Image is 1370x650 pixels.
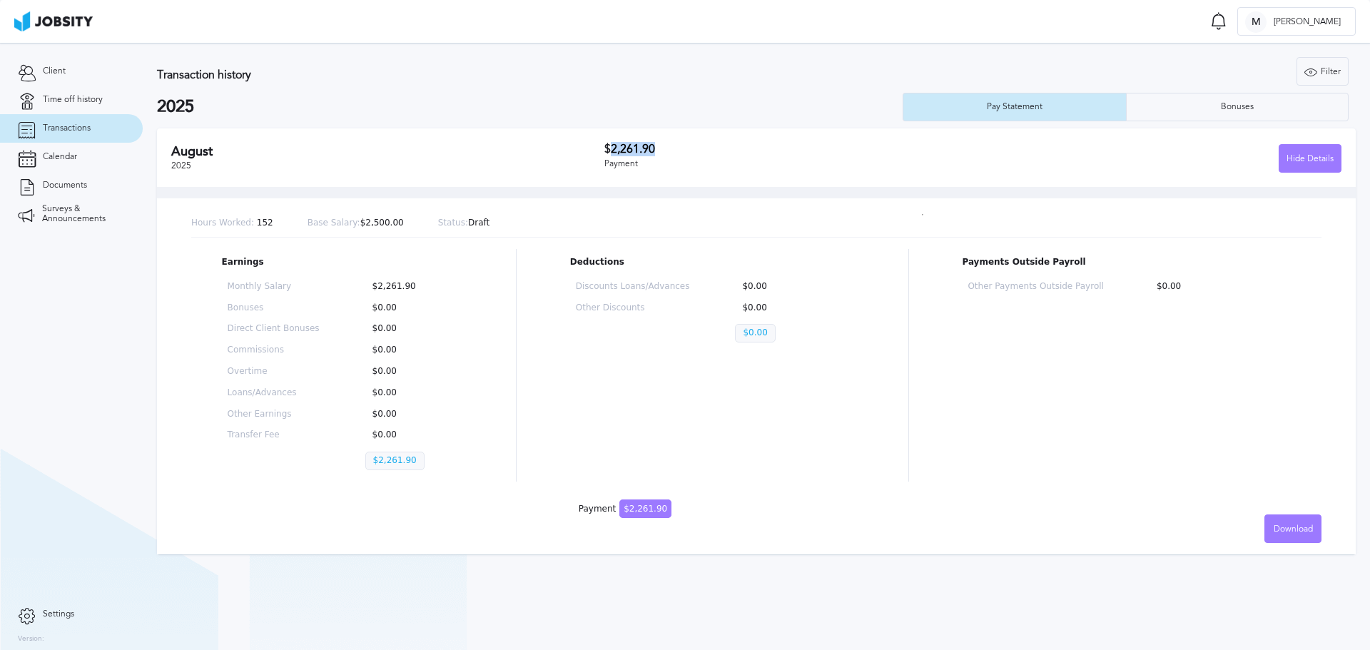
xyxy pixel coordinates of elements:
[228,345,320,355] p: Commissions
[576,282,690,292] p: Discounts Loans/Advances
[1279,144,1341,173] button: Hide Details
[308,218,360,228] span: Base Salary:
[735,282,849,292] p: $0.00
[438,218,490,228] p: Draft
[365,324,457,334] p: $0.00
[1274,524,1313,534] span: Download
[1267,17,1348,27] span: [PERSON_NAME]
[1150,282,1285,292] p: $0.00
[43,181,87,191] span: Documents
[43,123,91,133] span: Transactions
[1279,145,1341,173] div: Hide Details
[570,258,855,268] p: Deductions
[365,430,457,440] p: $0.00
[576,303,690,313] p: Other Discounts
[228,430,320,440] p: Transfer Fee
[191,218,273,228] p: 152
[604,159,973,169] div: Payment
[1237,7,1356,36] button: M[PERSON_NAME]
[43,66,66,76] span: Client
[157,68,809,81] h3: Transaction history
[365,345,457,355] p: $0.00
[228,303,320,313] p: Bonuses
[1264,514,1321,543] button: Download
[43,95,103,105] span: Time off history
[365,388,457,398] p: $0.00
[228,388,320,398] p: Loans/Advances
[1297,58,1348,86] div: Filter
[980,102,1050,112] div: Pay Statement
[962,258,1291,268] p: Payments Outside Payroll
[228,282,320,292] p: Monthly Salary
[157,97,903,117] h2: 2025
[365,410,457,420] p: $0.00
[42,204,125,224] span: Surveys & Announcements
[604,143,973,156] h3: $2,261.90
[1126,93,1349,121] button: Bonuses
[14,11,93,31] img: ab4bad089aa723f57921c736e9817d99.png
[438,218,468,228] span: Status:
[171,161,191,171] span: 2025
[365,303,457,313] p: $0.00
[735,303,849,313] p: $0.00
[365,452,425,470] p: $2,261.90
[579,504,671,514] div: Payment
[968,282,1103,292] p: Other Payments Outside Payroll
[735,324,775,342] p: $0.00
[1245,11,1267,33] div: M
[43,609,74,619] span: Settings
[18,635,44,644] label: Version:
[43,152,77,162] span: Calendar
[1297,57,1349,86] button: Filter
[191,218,254,228] span: Hours Worked:
[1214,102,1261,112] div: Bonuses
[228,367,320,377] p: Overtime
[171,144,604,159] h2: August
[365,282,457,292] p: $2,261.90
[903,93,1126,121] button: Pay Statement
[619,499,671,518] span: $2,261.90
[228,410,320,420] p: Other Earnings
[365,367,457,377] p: $0.00
[228,324,320,334] p: Direct Client Bonuses
[308,218,404,228] p: $2,500.00
[222,258,463,268] p: Earnings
